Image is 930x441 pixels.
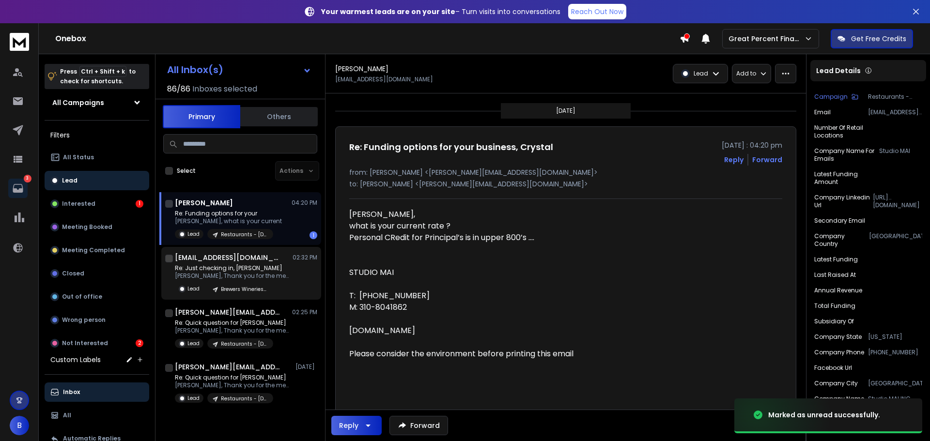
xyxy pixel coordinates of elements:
[816,66,861,76] p: Lead Details
[321,7,560,16] p: – Turn visits into conversations
[571,7,623,16] p: Reach Out Now
[55,33,680,45] h1: Onebox
[349,232,632,243] div: Personal CRedit for Principal’s is in upper 800’s ….
[868,108,922,116] p: [EMAIL_ADDRESS][DOMAIN_NAME]
[175,381,291,389] p: [PERSON_NAME], Thank you for the message.
[873,194,922,209] p: [URL][DOMAIN_NAME]
[814,124,879,139] p: Number of Retail Locations
[175,374,291,381] p: Re: Quick question for [PERSON_NAME]
[60,67,136,86] p: Press to check for shortcuts.
[292,199,317,207] p: 04:20 PM
[45,217,149,237] button: Meeting Booked
[335,76,433,83] p: [EMAIL_ADDRESS][DOMAIN_NAME]
[221,395,267,402] p: Restaurants - [DATE]
[45,128,149,142] h3: Filters
[331,416,382,435] button: Reply
[45,406,149,425] button: All
[163,105,240,128] button: Primary
[8,179,28,198] a: 3
[295,363,317,371] p: [DATE]
[814,271,856,279] p: Last Raised At
[868,93,922,101] p: Restaurants - [DATE]
[175,272,291,280] p: [PERSON_NAME], Thank you for the message.
[63,153,94,161] p: All Status
[868,380,922,387] p: [GEOGRAPHIC_DATA]
[10,33,29,51] img: logo
[62,177,77,184] p: Lead
[187,340,200,347] p: Lead
[221,286,267,293] p: Brewers Wineries Distiller - [DATE]
[814,256,858,263] p: Latest Funding
[694,70,708,77] p: Lead
[192,83,257,95] h3: Inboxes selected
[814,170,875,186] p: Latest Funding Amount
[52,98,104,107] h1: All Campaigns
[728,34,804,44] p: Great Percent Finance
[175,327,291,335] p: [PERSON_NAME], Thank you for the message.
[221,340,267,348] p: Restaurants - [DATE]
[10,416,29,435] button: B
[335,64,388,74] h1: [PERSON_NAME]
[167,83,190,95] span: 86 / 86
[136,200,143,208] div: 1
[568,4,626,19] a: Reach Out Now
[62,223,112,231] p: Meeting Booked
[556,107,575,115] p: [DATE]
[321,7,455,16] strong: Your warmest leads are on your site
[869,232,922,248] p: [GEOGRAPHIC_DATA]
[187,285,200,292] p: Lead
[814,349,864,356] p: Company Phone
[187,395,200,402] p: Lead
[736,70,756,77] p: Add to
[814,302,855,310] p: Total Funding
[175,264,291,272] p: Re: Just checking in, [PERSON_NAME]
[175,253,281,262] h1: [EMAIL_ADDRESS][DOMAIN_NAME]
[724,155,744,165] button: Reply
[45,241,149,260] button: Meeting Completed
[45,171,149,190] button: Lead
[62,246,125,254] p: Meeting Completed
[62,270,84,277] p: Closed
[240,106,318,127] button: Others
[831,29,913,48] button: Get Free Credits
[349,267,632,360] div: STUDIO MAI T: [PHONE_NUMBER] M: 310-8041862 [DOMAIN_NAME] Please consider the environment before ...
[175,362,281,372] h1: [PERSON_NAME][EMAIL_ADDRESS][DOMAIN_NAME]
[50,355,101,365] h3: Custom Labels
[851,34,906,44] p: Get Free Credits
[45,334,149,353] button: Not Interested2
[45,310,149,330] button: Wrong person
[62,316,106,324] p: Wrong person
[136,339,143,347] div: 2
[45,264,149,283] button: Closed
[722,140,782,150] p: [DATE] : 04:20 pm
[349,140,553,154] h1: Re: Funding options for your business, Crystal
[221,231,267,238] p: Restaurants - [DATE]
[45,93,149,112] button: All Campaigns
[175,198,233,208] h1: [PERSON_NAME]
[814,217,865,225] p: Secondary Email
[167,65,223,75] h1: All Inbox(s)
[63,411,71,419] p: All
[62,293,102,301] p: Out of office
[175,217,282,225] p: [PERSON_NAME], what is your current
[814,93,848,101] p: Campaign
[814,287,862,294] p: Annual Revenue
[45,194,149,213] button: Interested1
[292,308,317,316] p: 02:25 PM
[45,382,149,402] button: Inbox
[349,167,782,177] p: from: [PERSON_NAME] <[PERSON_NAME][EMAIL_ADDRESS][DOMAIN_NAME]>
[310,231,317,239] div: 1
[187,230,200,238] p: Lead
[62,200,95,208] p: Interested
[814,93,858,101] button: Campaign
[349,209,632,220] div: [PERSON_NAME],
[175,319,291,327] p: Re: Quick question for [PERSON_NAME]
[45,148,149,167] button: All Status
[293,254,317,261] p: 02:32 PM
[814,108,831,116] p: Email
[339,421,358,430] div: Reply
[814,232,869,248] p: Company Country
[814,333,862,341] p: Company State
